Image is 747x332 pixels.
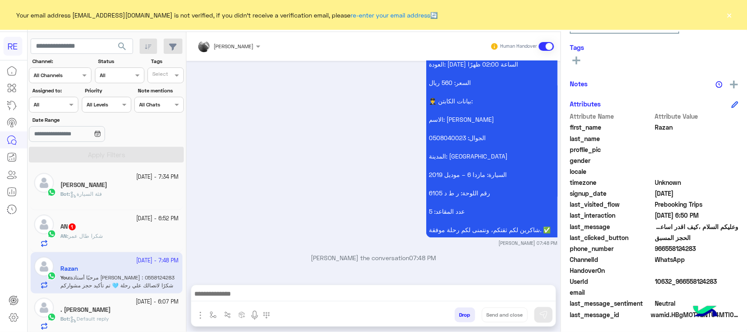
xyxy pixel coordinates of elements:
span: UserId [570,277,653,286]
button: select flow [206,307,221,322]
span: profile_pic [570,145,653,154]
span: [PERSON_NAME] [214,43,254,49]
span: wamid.HBgMOTY2NTU4MTI0MjgzFQIAEhgUM0E5OUY0RTJGMDUxOEVBOTYwOTgA [651,310,738,319]
span: first_name [570,123,653,132]
label: Date Range [32,116,130,124]
span: 2 [655,255,739,264]
label: Channel: [32,57,91,65]
img: hulul-logo.png [690,297,721,328]
img: make a call [263,312,270,319]
span: signup_date [570,189,653,198]
button: × [725,11,734,19]
span: Razan [655,123,739,132]
span: last_visited_flow [570,200,653,209]
span: 1 [69,223,76,230]
span: last_interaction [570,211,653,220]
img: create order [238,311,245,318]
h6: Tags [570,43,738,51]
span: ChannelId [570,255,653,264]
button: create order [235,307,249,322]
button: search [112,39,133,57]
label: Status [98,57,143,65]
img: send voice note [249,310,260,321]
h5: AN [60,223,77,230]
span: Default reply [70,315,109,322]
img: WhatsApp [47,230,56,238]
div: RE [4,37,22,56]
img: select flow [210,311,217,318]
span: search [117,41,127,52]
img: defaultAdmin.png [34,215,54,234]
span: phone_number [570,244,653,253]
span: last_message_sentiment [570,299,653,308]
span: last_clicked_button [570,233,653,242]
div: Select [151,70,168,80]
img: defaultAdmin.png [34,173,54,193]
small: Human Handover [500,43,537,50]
span: 2025-09-23T15:49:39.064Z [655,189,739,198]
img: add [730,81,738,88]
span: Attribute Name [570,112,653,121]
span: HandoverOn [570,266,653,275]
span: 966558124283 [655,244,739,253]
span: Prebooking Trips [655,200,739,209]
span: Bot [60,315,69,322]
label: Priority [85,87,130,95]
span: 2025-09-23T15:50:50.093Z [655,211,739,220]
span: gender [570,156,653,165]
img: Trigger scenario [224,311,231,318]
small: [PERSON_NAME] 07:48 PM [499,240,558,247]
span: Attribute Value [655,112,739,121]
img: notes [715,81,722,88]
span: Your email address [EMAIL_ADDRESS][DOMAIN_NAME] is not verified, if you didn't receive a verifica... [17,11,438,20]
h6: Notes [570,80,588,88]
label: Assigned to: [32,87,77,95]
small: [DATE] - 6:07 PM [136,298,179,306]
button: Trigger scenario [221,307,235,322]
span: last_message_id [570,310,649,319]
span: null [655,266,739,275]
span: AN [60,233,67,239]
span: 0 [655,299,739,308]
small: [DATE] - 6:52 PM [137,215,179,223]
label: Tags [151,57,183,65]
span: شكرا طال عمر [68,233,103,239]
span: locale [570,167,653,176]
span: Unknown [655,178,739,187]
button: Send and close [482,307,528,322]
img: WhatsApp [47,313,56,321]
span: Bot [60,191,69,197]
button: Apply Filters [29,147,184,162]
span: الحجز المسبق [655,233,739,242]
b: : [60,315,70,322]
span: timezone [570,178,653,187]
span: last_message [570,222,653,231]
span: فئة السيارة [70,191,102,197]
img: defaultAdmin.png [34,298,54,318]
span: null [655,156,739,165]
h5: . فيصل [60,306,111,314]
small: [DATE] - 7:34 PM [137,173,179,181]
span: email [570,288,653,297]
img: send attachment [195,310,206,321]
span: last_name [570,134,653,143]
b: : [60,191,70,197]
label: Note mentions [138,87,183,95]
h5: احمد [60,181,107,189]
span: 07:48 PM [410,254,436,261]
span: null [655,167,739,176]
h6: Attributes [570,100,601,108]
img: send message [539,311,548,319]
span: وعليكم السلام ،كيف اقدر اساعدك [655,222,739,231]
a: re-enter your email address [351,11,431,19]
span: 10632_966558124283 [655,277,739,286]
span: null [655,288,739,297]
p: [PERSON_NAME] the conversation [190,253,558,262]
b: : [60,233,68,239]
button: Drop [455,307,475,322]
img: WhatsApp [47,188,56,197]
